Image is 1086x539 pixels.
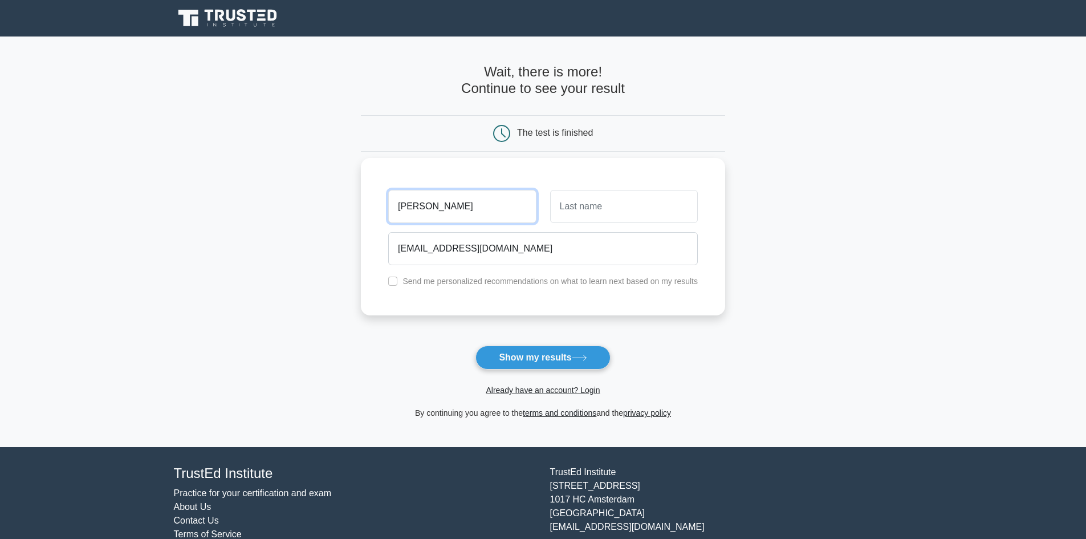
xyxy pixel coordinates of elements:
a: privacy policy [623,408,671,418]
h4: Wait, there is more! Continue to see your result [361,64,725,97]
button: Show my results [475,346,610,370]
h4: TrustEd Institute [174,465,536,482]
a: Terms of Service [174,529,242,539]
div: The test is finished [517,128,593,137]
a: Already have an account? Login [486,386,600,395]
label: Send me personalized recommendations on what to learn next based on my results [402,277,698,286]
a: terms and conditions [523,408,596,418]
a: Practice for your certification and exam [174,488,332,498]
input: Email [388,232,698,265]
a: Contact Us [174,516,219,525]
div: By continuing you agree to the and the [354,406,732,420]
input: Last name [550,190,698,223]
input: First name [388,190,536,223]
a: About Us [174,502,211,512]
